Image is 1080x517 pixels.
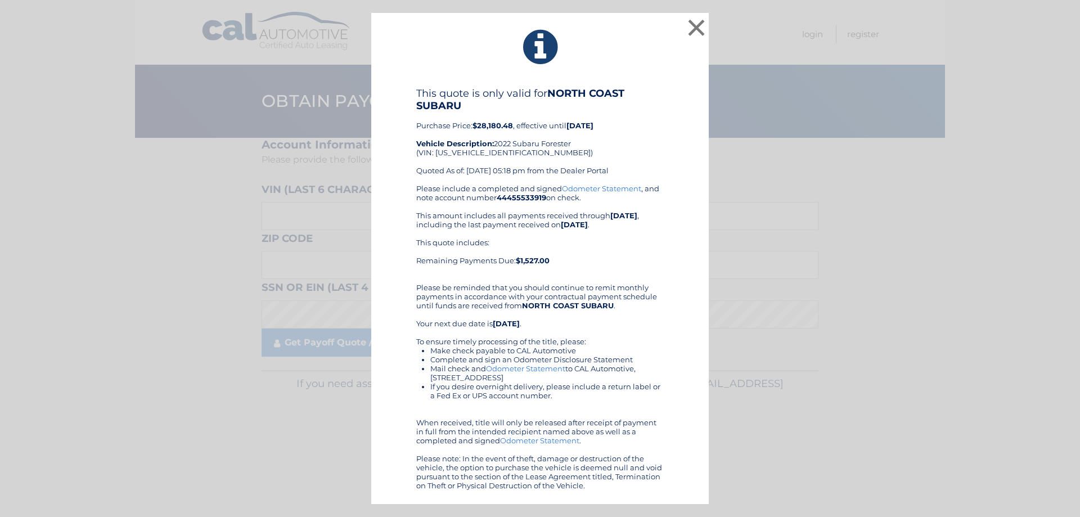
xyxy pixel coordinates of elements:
[430,346,664,355] li: Make check payable to CAL Automotive
[685,16,708,39] button: ×
[430,355,664,364] li: Complete and sign an Odometer Disclosure Statement
[610,211,637,220] b: [DATE]
[566,121,593,130] b: [DATE]
[497,193,546,202] b: 44455533919
[416,87,624,112] b: NORTH COAST SUBARU
[500,436,579,445] a: Odometer Statement
[416,87,664,184] div: Purchase Price: , effective until 2022 Subaru Forester (VIN: [US_VEHICLE_IDENTIFICATION_NUMBER]) ...
[416,139,494,148] strong: Vehicle Description:
[516,256,550,265] b: $1,527.00
[416,184,664,490] div: Please include a completed and signed , and note account number on check. This amount includes al...
[430,382,664,400] li: If you desire overnight delivery, please include a return label or a Fed Ex or UPS account number.
[561,220,588,229] b: [DATE]
[416,238,664,274] div: This quote includes: Remaining Payments Due:
[416,87,664,112] h4: This quote is only valid for
[493,319,520,328] b: [DATE]
[430,364,664,382] li: Mail check and to CAL Automotive, [STREET_ADDRESS]
[522,301,614,310] b: NORTH COAST SUBARU
[486,364,565,373] a: Odometer Statement
[562,184,641,193] a: Odometer Statement
[472,121,513,130] b: $28,180.48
